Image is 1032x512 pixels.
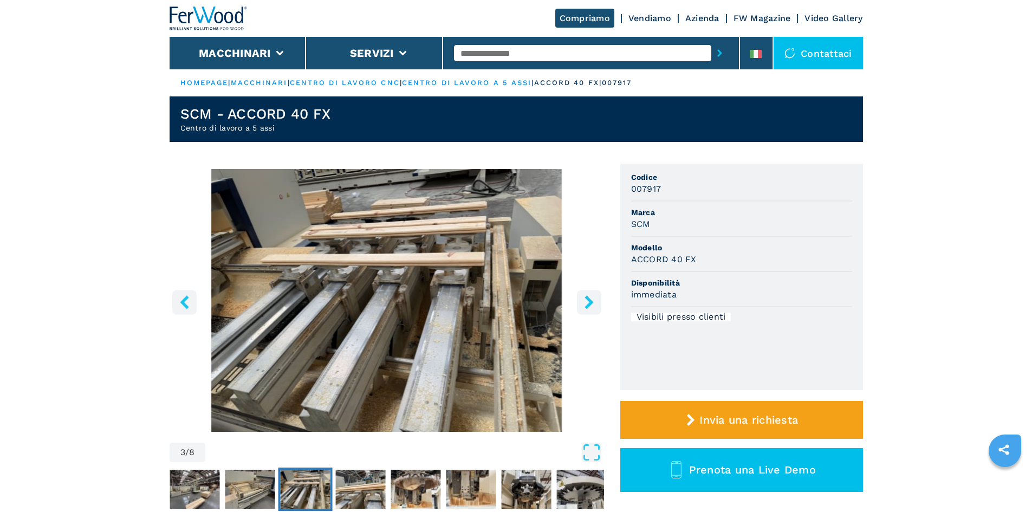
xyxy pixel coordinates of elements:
[208,443,601,462] button: Open Fullscreen
[555,9,614,28] a: Compriamo
[180,105,331,122] h1: SCM - ACCORD 40 FX
[628,13,671,23] a: Vendiamo
[180,122,331,133] h2: Centro di lavoro a 5 assi
[444,468,498,511] button: Go to Slide 6
[185,448,189,457] span: /
[170,169,604,432] img: Centro di lavoro a 5 assi SCM ACCORD 40 FX
[774,37,863,69] div: Contattaci
[631,218,651,230] h3: SCM
[446,470,496,509] img: e6bacd298331fff8797faf5aa5f419c8
[711,41,728,66] button: submit-button
[199,47,271,60] button: Macchinari
[180,79,229,87] a: HOMEPAGE
[631,288,677,301] h3: immediata
[990,436,1017,463] a: sharethis
[784,48,795,59] img: Contattaci
[685,13,719,23] a: Azienda
[231,79,288,87] a: macchinari
[280,470,330,509] img: 2790fce1fcaac83f0907c72c5bb5c0a3
[804,13,862,23] a: Video Gallery
[531,79,534,87] span: |
[577,290,601,314] button: right-button
[170,7,248,30] img: Ferwood
[699,413,798,426] span: Invia una richiesta
[402,79,532,87] a: centro di lavoro a 5 assi
[350,47,394,60] button: Servizi
[631,253,697,265] h3: ACCORD 40 FX
[388,468,443,511] button: Go to Slide 5
[631,313,731,321] div: Visibili presso clienti
[335,470,385,509] img: c2336279eb4bf731605cf0176b012710
[400,79,402,87] span: |
[189,448,194,457] span: 8
[554,468,608,511] button: Go to Slide 8
[631,183,661,195] h3: 007917
[172,290,197,314] button: left-button
[689,463,816,476] span: Prenota una Live Demo
[170,169,604,432] div: Go to Slide 3
[734,13,791,23] a: FW Magazine
[223,468,277,511] button: Go to Slide 2
[180,448,185,457] span: 3
[620,401,863,439] button: Invia una richiesta
[290,79,400,87] a: centro di lavoro cnc
[278,468,332,511] button: Go to Slide 3
[556,470,606,509] img: b3dee79871a118991725be5a52cb3d2f
[391,470,440,509] img: 45c5d597b6357c1a6b0d5c6e80993391
[167,468,602,511] nav: Thumbnail Navigation
[631,242,852,253] span: Modello
[534,78,602,88] p: accord 40 fx |
[501,470,551,509] img: acd1fe4534b4b36021a8e54e605d33a1
[620,448,863,492] button: Prenota una Live Demo
[986,463,1024,504] iframe: Chat
[288,79,290,87] span: |
[167,468,222,511] button: Go to Slide 1
[499,468,553,511] button: Go to Slide 7
[333,468,387,511] button: Go to Slide 4
[225,470,275,509] img: fcacb72998108033f5dab8d345a3f436
[170,470,219,509] img: 63d685a9d2d5d4111efd905005156a3e
[228,79,230,87] span: |
[631,207,852,218] span: Marca
[631,172,852,183] span: Codice
[631,277,852,288] span: Disponibilità
[602,78,632,88] p: 007917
